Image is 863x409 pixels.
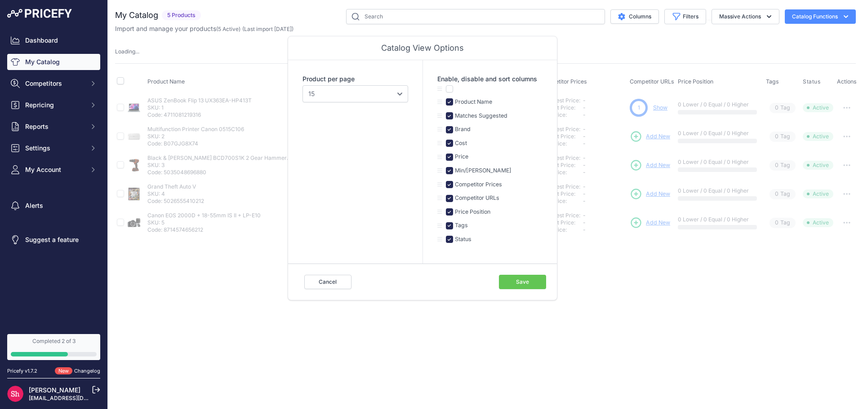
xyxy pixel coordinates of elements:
[7,198,100,214] a: Alerts
[7,334,100,360] a: Completed 2 of 3
[583,104,586,111] span: -
[583,226,586,233] span: -
[540,162,583,169] div: Highest Price:
[583,154,586,161] span: -
[540,226,583,233] div: AVG Price:
[775,161,778,170] span: 0
[218,26,239,32] a: 5 Active
[147,219,261,226] p: SKU: 5
[147,133,244,140] p: SKU: 2
[453,180,502,189] label: Competitor Prices
[25,101,84,110] span: Repricing
[803,78,821,85] span: Status
[115,48,139,55] span: Loading
[540,126,580,132] a: Cheapest Price:
[540,97,580,104] a: Cheapest Price:
[147,162,291,169] p: SKU: 3
[437,75,543,84] label: Enable, disable and sort columns
[147,97,252,104] p: ASUS ZenBook Flip 13 UX363EA-HP413T
[346,9,605,24] input: Search
[74,368,100,374] a: Changelog
[803,189,833,198] span: Active
[7,32,100,48] a: Dashboard
[678,187,757,194] p: 0 Lower / 0 Equal / 0 Higher
[7,75,100,92] button: Competitors
[147,169,291,176] p: Code: 5035048696880
[583,190,586,197] span: -
[453,167,512,175] label: Min/[PERSON_NAME]
[453,98,492,106] label: Product Name
[770,132,796,142] span: Tag
[7,162,100,178] button: My Account
[135,48,139,55] span: ...
[770,189,796,199] span: Tag
[25,165,84,174] span: My Account
[775,219,778,227] span: 0
[540,111,583,119] div: AVG Price:
[499,275,546,289] button: Save
[304,275,351,289] button: Cancel
[630,78,674,85] span: Competitor URLs
[583,219,586,226] span: -
[803,78,823,85] button: Status
[837,78,857,85] span: Actions
[712,9,779,24] button: Massive Actions
[242,26,294,32] span: (Last import [DATE])
[646,161,670,170] span: Add New
[25,79,84,88] span: Competitors
[610,9,659,24] button: Columns
[540,154,580,161] a: Cheapest Price:
[638,104,640,112] span: 1
[7,119,100,135] button: Reports
[583,212,586,219] span: -
[540,78,587,85] span: Competitor Prices
[7,367,37,375] div: Pricefy v1.7.2
[630,188,670,200] a: Add New
[540,212,580,219] a: Cheapest Price:
[29,395,123,401] a: [EMAIL_ADDRESS][DOMAIN_NAME]
[664,9,706,24] button: Filters
[7,232,100,248] a: Suggest a feature
[678,130,757,137] p: 0 Lower / 0 Equal / 0 Higher
[803,161,833,170] span: Active
[775,190,778,198] span: 0
[147,104,252,111] p: SKU: 1
[115,24,294,33] p: Import and manage your products
[646,219,670,227] span: Add New
[288,36,557,60] div: Catalog View Options
[583,140,586,147] span: -
[162,10,201,21] span: 5 Products
[630,159,670,172] a: Add New
[540,198,583,205] div: AVG Price:
[583,111,586,118] span: -
[7,140,100,156] button: Settings
[147,198,204,205] p: Code: 5026555410212
[653,104,667,111] a: Show
[583,169,586,176] span: -
[540,183,580,190] a: Cheapest Price:
[583,126,586,132] span: -
[147,212,261,219] p: Canon EOS 2000D + 18-55mm IS II + LP-E10
[803,218,833,227] span: Active
[678,158,757,166] p: 0 Lower / 0 Equal / 0 Higher
[453,125,471,134] label: Brand
[775,104,778,112] span: 0
[7,54,100,70] a: My Catalog
[453,221,468,230] label: Tags
[770,103,796,113] span: Tag
[540,169,583,176] div: AVG Price:
[11,338,97,345] div: Completed 2 of 3
[25,122,84,131] span: Reports
[453,139,467,148] label: Cost
[540,190,583,198] div: Highest Price:
[147,226,261,233] p: Code: 8714574656212
[803,132,833,141] span: Active
[453,208,490,216] label: Price Position
[630,216,670,229] a: Add New
[583,133,586,140] span: -
[7,97,100,113] button: Repricing
[29,386,80,394] a: [PERSON_NAME]
[803,103,833,112] span: Active
[583,183,586,190] span: -
[55,367,72,375] span: New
